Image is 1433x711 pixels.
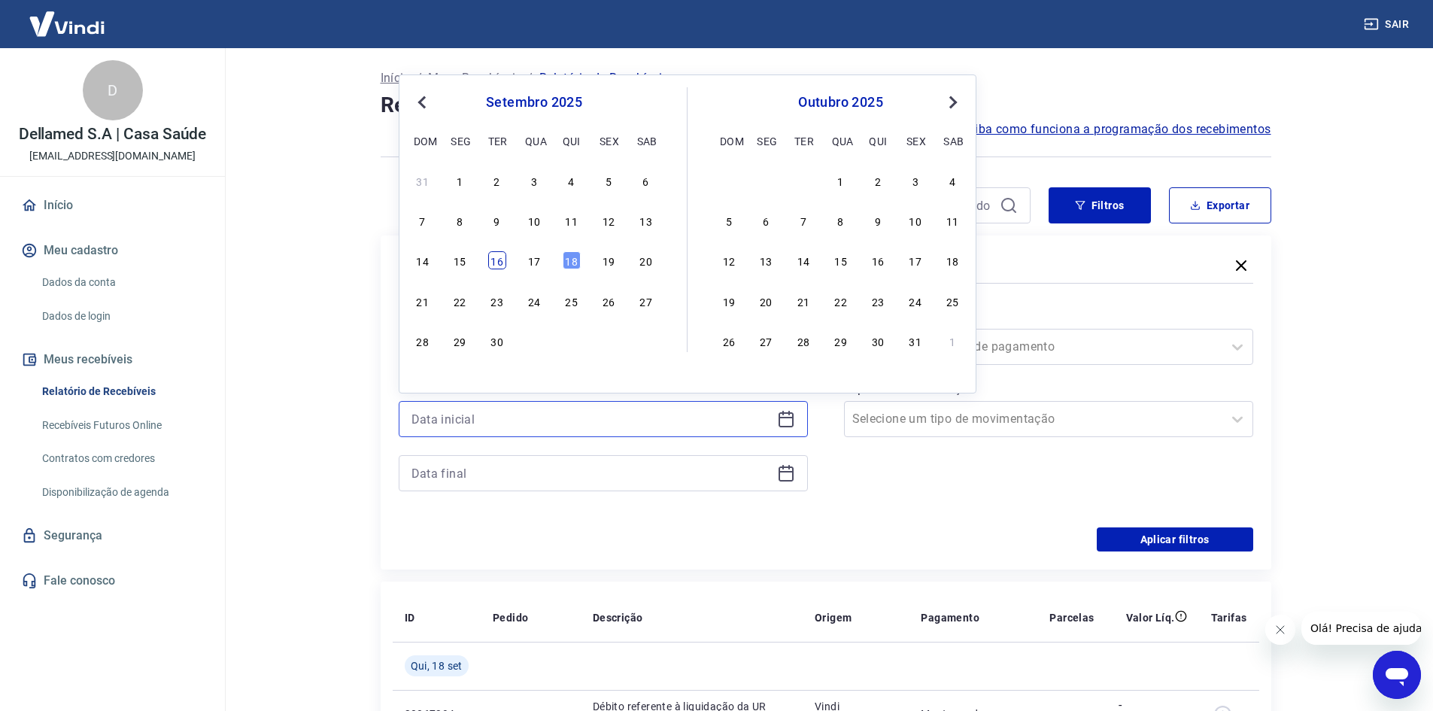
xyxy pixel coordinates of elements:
div: Choose terça-feira, 14 de outubro de 2025 [794,251,812,269]
a: Saiba como funciona a programação dos recebimentos [961,120,1271,138]
div: Choose segunda-feira, 22 de setembro de 2025 [451,292,469,310]
div: Choose quarta-feira, 24 de setembro de 2025 [525,292,543,310]
button: Meu cadastro [18,234,207,267]
button: Filtros [1049,187,1151,223]
p: Dellamed S.A | Casa Saúde [19,126,207,142]
div: Choose quarta-feira, 8 de outubro de 2025 [832,211,850,229]
div: Choose sábado, 11 de outubro de 2025 [943,211,961,229]
a: Disponibilização de agenda [36,477,207,508]
div: Choose quinta-feira, 4 de setembro de 2025 [563,172,581,190]
p: ID [405,610,415,625]
div: Choose quarta-feira, 3 de setembro de 2025 [525,172,543,190]
p: / [417,69,422,87]
p: Pagamento [921,610,979,625]
div: Choose sábado, 4 de outubro de 2025 [943,172,961,190]
div: Choose quinta-feira, 18 de setembro de 2025 [563,251,581,269]
div: qua [832,132,850,150]
div: sab [637,132,655,150]
div: Choose sábado, 20 de setembro de 2025 [637,251,655,269]
div: Choose domingo, 5 de outubro de 2025 [720,211,738,229]
div: Choose quarta-feira, 1 de outubro de 2025 [525,332,543,350]
div: Choose segunda-feira, 8 de setembro de 2025 [451,211,469,229]
div: Choose terça-feira, 2 de setembro de 2025 [488,172,506,190]
div: Choose terça-feira, 16 de setembro de 2025 [488,251,506,269]
p: Pedido [493,610,528,625]
div: Choose segunda-feira, 27 de outubro de 2025 [757,332,775,350]
div: Choose sexta-feira, 3 de outubro de 2025 [600,332,618,350]
p: [EMAIL_ADDRESS][DOMAIN_NAME] [29,148,196,164]
a: Dados de login [36,301,207,332]
div: Choose sábado, 6 de setembro de 2025 [637,172,655,190]
a: Relatório de Recebíveis [36,376,207,407]
div: Choose terça-feira, 30 de setembro de 2025 [488,332,506,350]
div: Choose quinta-feira, 23 de outubro de 2025 [869,292,887,310]
div: Choose quinta-feira, 2 de outubro de 2025 [869,172,887,190]
div: Choose sexta-feira, 3 de outubro de 2025 [906,172,924,190]
div: month 2025-10 [718,169,964,351]
div: dom [720,132,738,150]
div: Choose quinta-feira, 25 de setembro de 2025 [563,292,581,310]
div: Choose segunda-feira, 1 de setembro de 2025 [451,172,469,190]
div: Choose quinta-feira, 9 de outubro de 2025 [869,211,887,229]
div: Choose segunda-feira, 6 de outubro de 2025 [757,211,775,229]
div: Choose quinta-feira, 16 de outubro de 2025 [869,251,887,269]
button: Aplicar filtros [1097,527,1253,551]
button: Previous Month [413,93,431,111]
div: Choose segunda-feira, 20 de outubro de 2025 [757,292,775,310]
label: Forma de Pagamento [847,308,1250,326]
div: Choose sexta-feira, 19 de setembro de 2025 [600,251,618,269]
div: Choose domingo, 31 de agosto de 2025 [414,172,432,190]
p: Origem [815,610,852,625]
button: Exportar [1169,187,1271,223]
input: Data inicial [411,408,771,430]
p: Tarifas [1211,610,1247,625]
p: Relatório de Recebíveis [539,69,669,87]
div: Choose domingo, 7 de setembro de 2025 [414,211,432,229]
div: Choose quarta-feira, 17 de setembro de 2025 [525,251,543,269]
div: Choose terça-feira, 23 de setembro de 2025 [488,292,506,310]
div: Choose sexta-feira, 26 de setembro de 2025 [600,292,618,310]
a: Recebíveis Futuros Online [36,410,207,441]
div: dom [414,132,432,150]
div: Choose domingo, 14 de setembro de 2025 [414,251,432,269]
div: Choose sábado, 18 de outubro de 2025 [943,251,961,269]
div: Choose sexta-feira, 24 de outubro de 2025 [906,292,924,310]
div: ter [794,132,812,150]
div: Choose segunda-feira, 15 de setembro de 2025 [451,251,469,269]
input: Data final [411,462,771,485]
div: Choose quarta-feira, 22 de outubro de 2025 [832,292,850,310]
div: Choose quarta-feira, 10 de setembro de 2025 [525,211,543,229]
span: Olá! Precisa de ajuda? [9,11,126,23]
span: Qui, 18 set [411,658,463,673]
div: Choose terça-feira, 30 de setembro de 2025 [794,172,812,190]
div: sex [600,132,618,150]
div: seg [757,132,775,150]
div: Choose sexta-feira, 31 de outubro de 2025 [906,332,924,350]
div: month 2025-09 [411,169,657,351]
iframe: Fechar mensagem [1265,615,1295,645]
div: Choose terça-feira, 9 de setembro de 2025 [488,211,506,229]
div: setembro 2025 [411,93,657,111]
img: Vindi [18,1,116,47]
label: Tipo de Movimentação [847,380,1250,398]
div: Choose quinta-feira, 2 de outubro de 2025 [563,332,581,350]
div: ter [488,132,506,150]
div: sab [943,132,961,150]
div: seg [451,132,469,150]
div: Choose quinta-feira, 11 de setembro de 2025 [563,211,581,229]
a: Meus Recebíveis [428,69,521,87]
div: Choose quarta-feira, 29 de outubro de 2025 [832,332,850,350]
div: Choose sábado, 13 de setembro de 2025 [637,211,655,229]
div: outubro 2025 [718,93,964,111]
div: Choose sexta-feira, 5 de setembro de 2025 [600,172,618,190]
div: Choose sexta-feira, 17 de outubro de 2025 [906,251,924,269]
div: Choose quarta-feira, 15 de outubro de 2025 [832,251,850,269]
div: Choose terça-feira, 21 de outubro de 2025 [794,292,812,310]
button: Next Month [944,93,962,111]
div: Choose domingo, 21 de setembro de 2025 [414,292,432,310]
p: Início [381,69,411,87]
div: Choose terça-feira, 7 de outubro de 2025 [794,211,812,229]
div: Choose domingo, 26 de outubro de 2025 [720,332,738,350]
